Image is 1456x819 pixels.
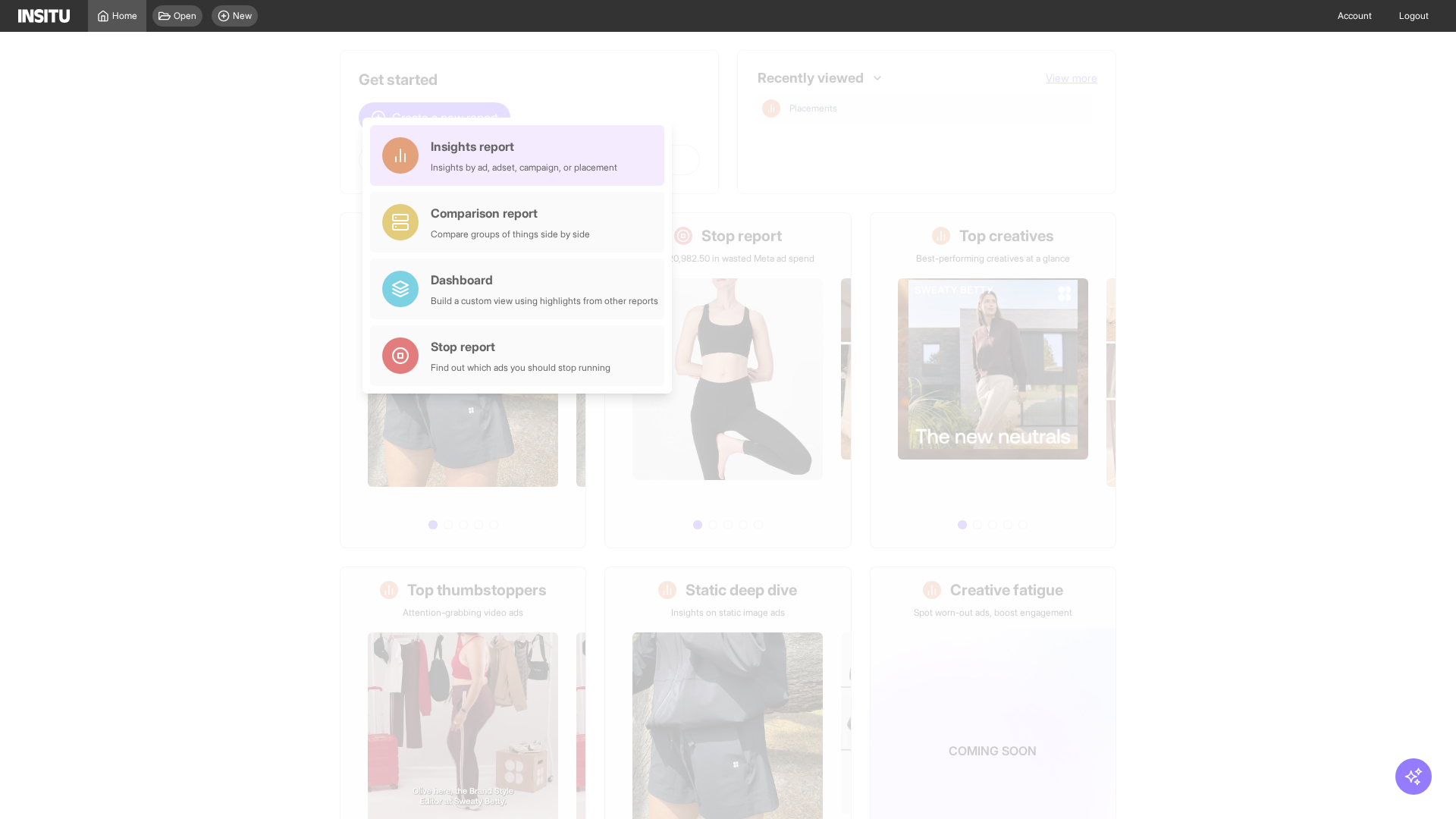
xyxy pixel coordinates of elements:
[233,10,252,22] span: New
[431,228,590,240] div: Compare groups of things side by side
[431,271,658,289] div: Dashboard
[431,162,617,174] div: Insights by ad, adset, campaign, or placement
[431,295,658,307] div: Build a custom view using highlights from other reports
[431,362,610,374] div: Find out which ads you should stop running
[112,10,137,22] span: Home
[431,137,617,155] div: Insights report
[18,9,70,23] img: Logo
[174,10,196,22] span: Open
[431,204,590,222] div: Comparison report
[431,337,610,356] div: Stop report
